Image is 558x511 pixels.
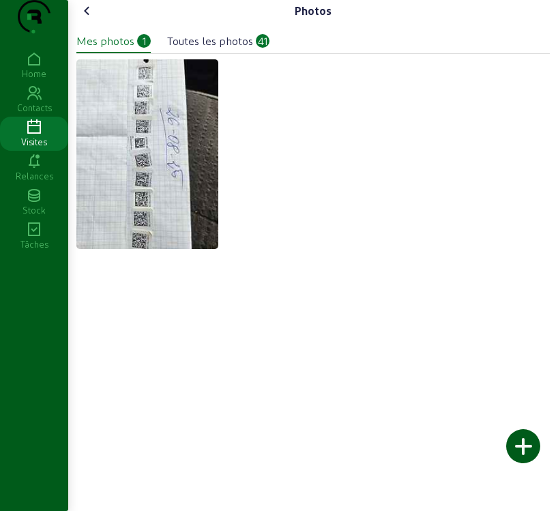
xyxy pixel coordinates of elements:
div: Mes photos [76,33,134,49]
img: thb_0c0d93a9-5869-9237-a3f4-42ee18dcf146.jpeg [76,59,218,249]
div: 1 [137,34,151,48]
div: Toutes les photos [167,33,253,49]
div: Photos [295,3,332,19]
div: 41 [256,34,269,48]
